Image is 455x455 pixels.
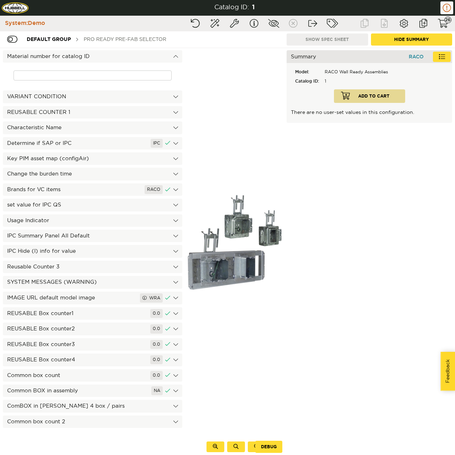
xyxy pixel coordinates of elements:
[320,54,424,60] span: RACO
[3,168,182,180] div: Change the burden time
[3,90,182,103] div: VARIANT CONDITION
[291,109,448,116] p: There are no user-set values in this configuration.
[3,245,182,257] div: IPC Hide (I) info for value
[3,152,182,165] div: Key PIM asset map (configAir)
[291,77,322,86] div: Catalog ID
[371,33,453,46] button: Hide Summary
[145,185,163,194] div: RACO
[291,67,322,77] div: Model
[252,3,255,12] div: 1
[3,214,182,227] div: Usage Indicator
[3,292,182,304] div: IMAGE URL default model image
[150,355,163,364] div: 0.0
[3,261,182,273] div: Reusable Counter 3
[23,33,74,46] div: Default group
[3,415,182,428] div: Common box count 2
[3,137,182,150] div: Determine if SAP or IPC
[150,340,163,349] div: 0.0
[140,293,163,303] div: WRA
[3,369,182,382] div: Common box count
[214,3,249,12] div: Catalog ID:
[150,371,163,380] div: 0.0
[1,19,45,27] div: System: Demo
[151,386,163,395] div: NA
[150,309,163,318] div: 0.0
[150,324,163,333] div: 0.0
[3,230,182,242] div: IPC Summary Panel All Default
[3,183,182,196] div: Brands for VC items
[3,323,182,335] div: REUSABLE Box counter2
[322,67,391,77] div: RACO Wall Ready Assemblies
[151,139,163,148] div: IPC
[3,385,182,397] div: Common BOX in assembly
[322,77,391,86] div: 1
[3,338,182,351] div: REUSABLE Box counter3
[3,354,182,366] div: REUSABLE Box counter4
[80,33,170,46] div: PRO Ready Pre-Fab Selector
[3,400,182,412] div: ComBOX in [PERSON_NAME] 4 box / pairs
[3,276,182,288] div: SYSTEM MESSAGES (WARNING)
[3,50,182,63] div: Material number for catalog ID
[3,121,182,134] div: Characteristic Name
[255,441,282,453] button: Debug
[3,199,182,211] div: set value for IPC QS
[287,50,452,63] div: Summary
[3,106,182,119] div: REUSABLE COUNTER 1
[3,307,182,320] div: REUSABLE Box counter1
